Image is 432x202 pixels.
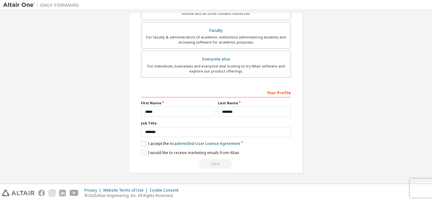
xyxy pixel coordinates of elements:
div: Website Terms of Use [103,188,150,193]
div: For individuals, businesses and everyone else looking to try Altair software and explore our prod... [145,64,287,74]
p: © 2025 Altair Engineering, Inc. All Rights Reserved. [84,193,182,198]
label: I would like to receive marketing emails from Altair [141,150,239,155]
div: Privacy [84,188,103,193]
label: I accept the [141,141,240,146]
div: Read and acccept EULA to continue [141,159,291,169]
img: instagram.svg [49,190,55,196]
label: Job Title [141,121,291,126]
div: Everyone else [145,55,287,64]
label: Last Name [218,101,291,106]
img: linkedin.svg [59,190,66,196]
img: youtube.svg [70,190,79,196]
label: First Name [141,101,214,106]
img: altair_logo.svg [2,190,34,196]
div: Cookie Consent [150,188,182,193]
a: Academic End-User License Agreement [170,141,240,146]
div: Your Profile [141,87,291,97]
img: Altair One [3,2,82,8]
div: Faculty [145,26,287,35]
img: facebook.svg [38,190,45,196]
div: For faculty & administrators of academic institutions administering students and accessing softwa... [145,35,287,45]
